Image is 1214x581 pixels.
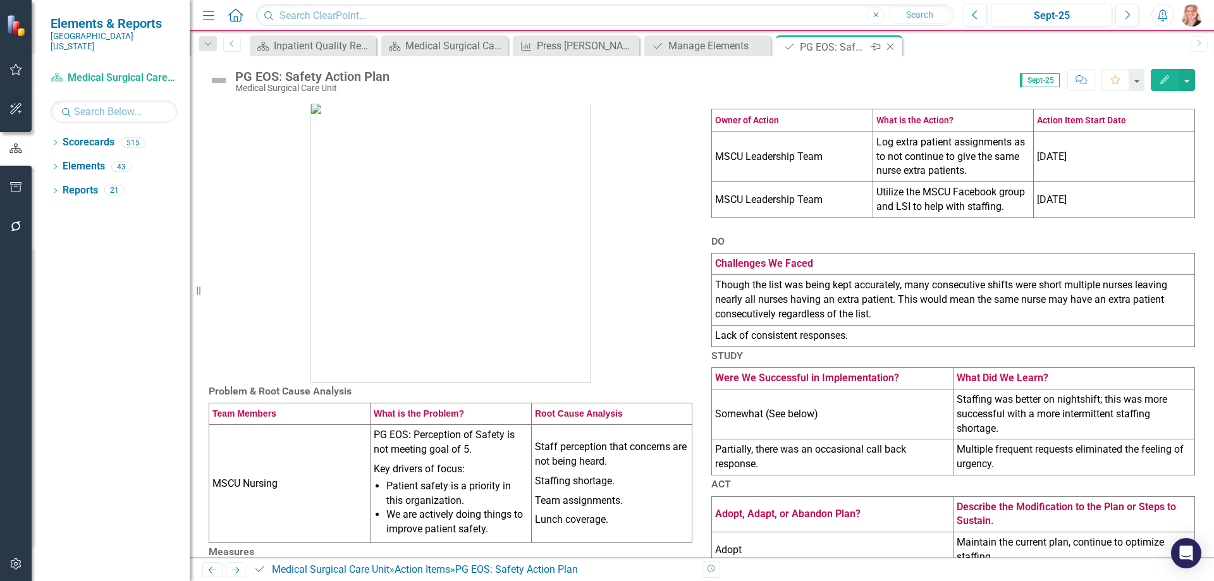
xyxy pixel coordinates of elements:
[63,183,98,198] a: Reports
[1171,538,1201,568] div: Open Intercom Messenger
[535,408,623,419] span: Root Cause Analysis
[272,563,389,575] a: Medical Surgical Care Unit
[386,479,528,508] li: Patient safety is a priority in this organization.
[374,460,528,477] p: Key drivers of focus:
[51,101,177,123] input: Search Below...
[1034,131,1195,182] td: [DATE]
[535,472,689,491] p: Staffing shortage.
[51,16,177,31] span: Elements & Reports
[715,115,779,125] span: Owner of Action
[374,408,464,419] span: What is the Problem?
[711,236,1195,247] h3: DO
[104,185,125,196] div: 21
[111,161,132,172] div: 43
[873,182,1034,218] td: Utilize the MSCU Facebook group and LSI to help with staffing.
[715,443,906,470] span: Partially, there was an occasional call back response.
[516,38,636,54] a: Press [PERSON_NAME] Employee Opinion Survey: Perception of Safety Culture
[374,428,528,460] p: PG EOS: Perception of Safety is not meeting goal of 5.
[51,31,177,52] small: [GEOGRAPHIC_DATA][US_STATE]
[209,70,229,90] img: Not Defined
[1037,115,1126,125] strong: Action Item Start Date
[957,501,1176,527] span: Describe the Modification to the Plan or Steps to Sustain.
[256,4,954,27] input: Search ClearPoint...
[395,563,450,575] a: Action Items
[253,38,373,54] a: Inpatient Quality Reporting (IQR) Program Dashboard
[800,39,868,55] div: PG EOS: Safety Action Plan
[535,440,689,472] p: Staff perception that concerns are not being heard.
[712,532,953,568] td: Adopt
[63,159,105,174] a: Elements
[535,491,689,511] p: Team assignments.
[888,6,951,24] button: Search
[386,508,528,537] li: We are actively doing things to improve patient safety.
[209,425,371,543] td: MSCU Nursing
[209,386,692,397] h3: Problem & Root Cause Analysis
[212,408,276,419] span: Team Members
[535,510,689,527] p: Lunch coverage.
[384,38,505,54] a: Medical Surgical Care Unit Dashboard
[711,479,1195,490] h3: ACT
[712,131,873,182] td: MSCU Leadership Team
[715,508,861,520] span: Adopt, Adapt, or Abandon Plan?
[715,372,899,384] span: Were We Successful in Implementation?
[957,372,1048,384] span: What Did We Learn?
[991,4,1112,27] button: Sept-25
[121,137,145,148] div: 515
[63,135,114,150] a: Scorecards
[537,38,636,54] div: Press [PERSON_NAME] Employee Opinion Survey: Perception of Safety Culture
[712,325,1195,346] td: Lack of consistent responses.
[712,275,1195,326] td: Though the list was being kept accurately, many consecutive shifts were short multiple nurses lea...
[1020,73,1060,87] span: Sept-25
[873,131,1034,182] td: Log extra patient assignments as to not continue to give the same nurse extra patients.
[254,563,692,577] div: » »
[957,443,1184,470] span: Multiple frequent requests eliminated the feeling of urgency.
[957,536,1164,563] span: Maintain the current plan, continue to optimize staffing.
[455,563,578,575] div: PG EOS: Safety Action Plan
[235,70,389,83] div: PG EOS: Safety Action Plan
[995,8,1108,23] div: Sept-25
[711,350,1195,362] h3: STUDY
[209,546,692,558] h3: Measures
[668,38,768,54] div: Manage Elements
[906,9,933,20] span: Search
[715,408,818,420] span: Somewhat (See below)
[6,15,28,37] img: ClearPoint Strategy
[235,83,389,93] div: Medical Surgical Care Unit
[957,393,1167,434] span: Staffing was better on nightshift; this was more successful with a more intermittent staffing sho...
[712,182,873,218] td: MSCU Leadership Team
[1034,182,1195,218] td: [DATE]
[876,115,953,125] strong: What is the Action?
[51,71,177,85] a: Medical Surgical Care Unit
[405,38,505,54] div: Medical Surgical Care Unit Dashboard
[715,257,813,269] span: Challenges We Faced
[274,38,373,54] div: Inpatient Quality Reporting (IQR) Program Dashboard
[1180,4,1203,27] img: Tiffany LaCoste
[647,38,768,54] a: Manage Elements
